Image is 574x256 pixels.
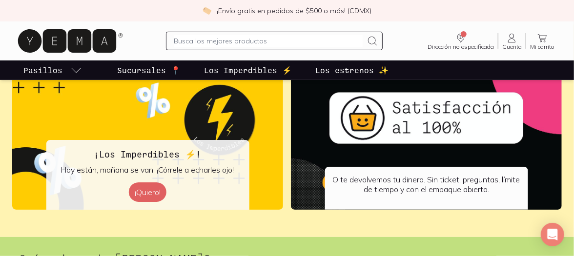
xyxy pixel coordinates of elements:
div: Open Intercom Messenger [541,223,564,246]
a: Dirección no especificada [424,32,498,50]
span: Dirección no especificada [428,44,494,50]
span: Cuenta [502,44,522,50]
img: check [203,6,211,15]
a: O te devolvemos tu dinero. Sin ticket, preguntas, límite de tiempo y con el empaque abierto. [291,69,562,210]
h3: ¡Los Imperdibles ⚡️! [54,148,241,160]
p: Los estrenos ✨ [315,64,389,76]
p: O te devolvemos tu dinero. Sin ticket, preguntas, límite de tiempo y con el empaque abierto. [332,175,520,194]
p: Hoy están, mañana se van. ¡Córrele a echarles ojo! [54,165,241,175]
span: Mi carrito [530,44,554,50]
button: ¡Quiero! [129,182,166,202]
a: Mi carrito [526,32,558,50]
img: ¡Los Imperdibles ⚡️! [12,69,283,210]
a: pasillo-todos-link [21,60,84,80]
p: ¡Envío gratis en pedidos de $500 o más! (CDMX) [217,6,372,16]
a: Sucursales 📍 [115,60,183,80]
p: Sucursales 📍 [117,64,181,76]
p: Pasillos [23,64,62,76]
p: Los Imperdibles ⚡️ [204,64,292,76]
a: ¡Los Imperdibles ⚡️!¡Los Imperdibles ⚡️!Hoy están, mañana se van. ¡Córrele a echarles ojo!¡Quiero! [12,69,283,210]
input: Busca los mejores productos [174,35,363,47]
a: Los Imperdibles ⚡️ [202,60,294,80]
a: Cuenta [498,32,526,50]
a: Los estrenos ✨ [313,60,390,80]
